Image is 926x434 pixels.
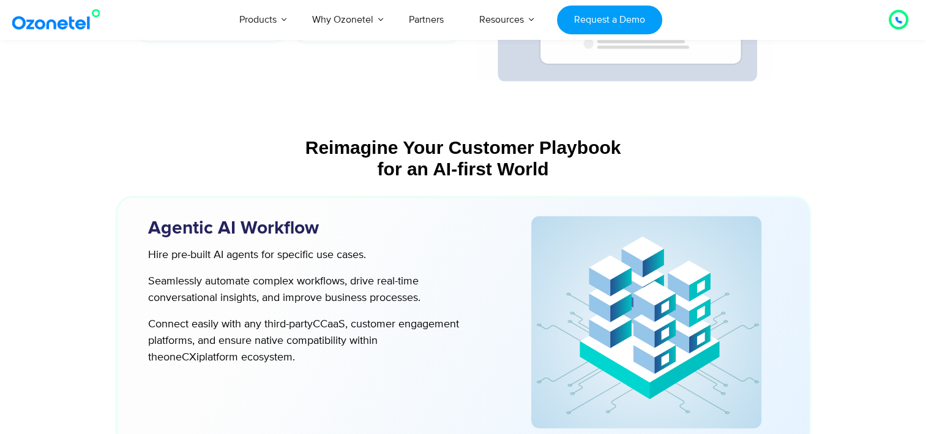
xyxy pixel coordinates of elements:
[124,137,803,180] div: Reimagine Your Customer Playbook for an AI-first World
[148,318,313,331] span: Connect easily with any third-party
[148,318,459,364] span: , customer engagement platforms, and ensure native compatibility within the
[313,318,345,331] span: CCaaS
[557,6,662,34] a: Request a Demo
[148,247,466,264] p: Hire pre-built AI agents for specific use cases.
[148,216,491,240] h3: Agentic AI Workflow
[163,351,199,364] span: oneCXi
[199,351,295,364] span: platform ecosystem.
[148,273,466,306] p: Seamlessly automate complex workflows, drive real-time conversational insights, and improve busin...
